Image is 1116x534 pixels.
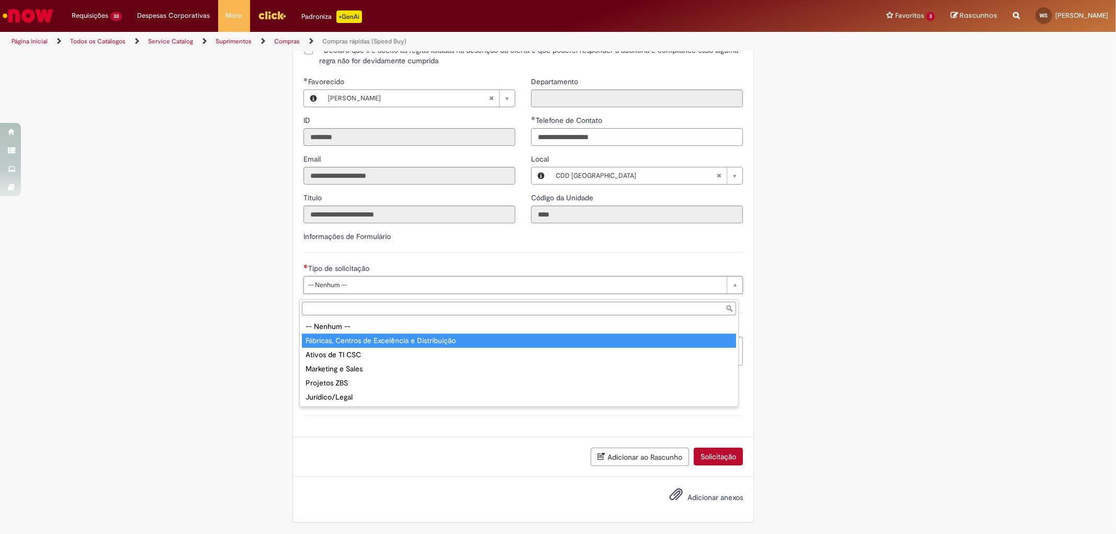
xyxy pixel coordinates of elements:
div: Marketing e Sales [302,362,736,376]
ul: Tipo de solicitação [300,317,738,406]
div: Fábricas, Centros de Excelência e Distribuição [302,334,736,348]
div: Jurídico/Legal [302,390,736,404]
div: Projetos ZBS [302,376,736,390]
div: -- Nenhum -- [302,320,736,334]
div: Ativos de TI CSC [302,348,736,362]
